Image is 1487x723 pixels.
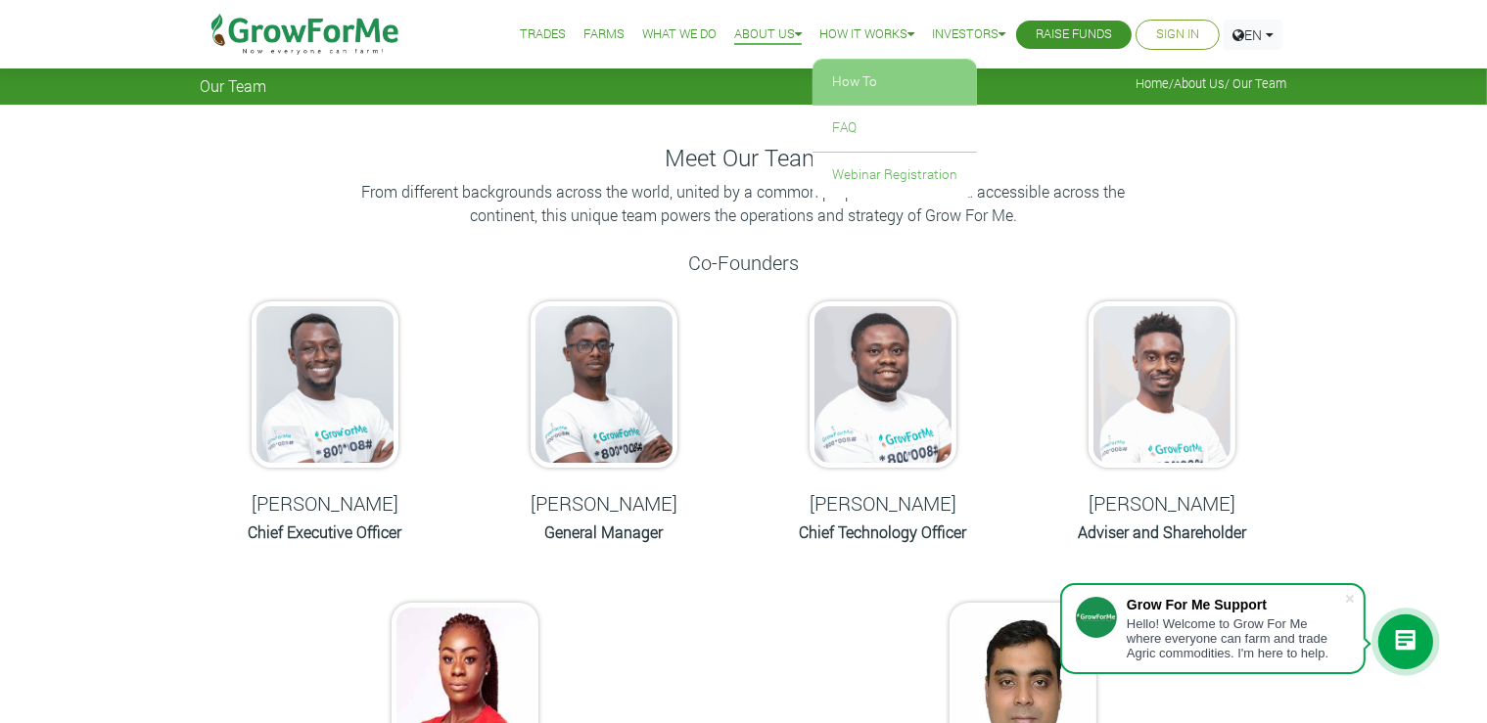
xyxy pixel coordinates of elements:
[1089,301,1235,468] img: growforme image
[201,250,1287,274] h5: Co-Founders
[201,144,1287,172] h4: Meet Our Team
[1137,76,1287,91] span: / / Our Team
[520,24,566,45] a: Trades
[1047,522,1278,541] h6: Adviser and Shareholder
[813,153,977,198] a: Webinar Registration
[1224,20,1282,50] a: EN
[1175,75,1226,91] a: About Us
[210,522,441,541] h6: Chief Executive Officer
[642,24,717,45] a: What We Do
[768,522,999,541] h6: Chief Technology Officer
[768,491,999,515] h5: [PERSON_NAME]
[813,106,977,151] a: FAQ
[819,24,914,45] a: How it Works
[734,24,802,45] a: About Us
[813,60,977,105] a: How To
[1047,491,1278,515] h5: [PERSON_NAME]
[201,76,267,95] span: Our Team
[252,301,398,468] img: growforme image
[489,522,720,541] h6: General Manager
[352,180,1136,227] p: From different backgrounds across the world, united by a common purpose to make food accessible a...
[1156,24,1199,45] a: Sign In
[810,301,956,468] img: growforme image
[531,301,677,468] img: growforme image
[1137,75,1170,91] a: Home
[932,24,1005,45] a: Investors
[1127,616,1344,660] div: Hello! Welcome to Grow For Me where everyone can farm and trade Agric commodities. I'm here to help.
[210,491,441,515] h5: [PERSON_NAME]
[1036,24,1112,45] a: Raise Funds
[1127,597,1344,612] div: Grow For Me Support
[583,24,625,45] a: Farms
[489,491,720,515] h5: [PERSON_NAME]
